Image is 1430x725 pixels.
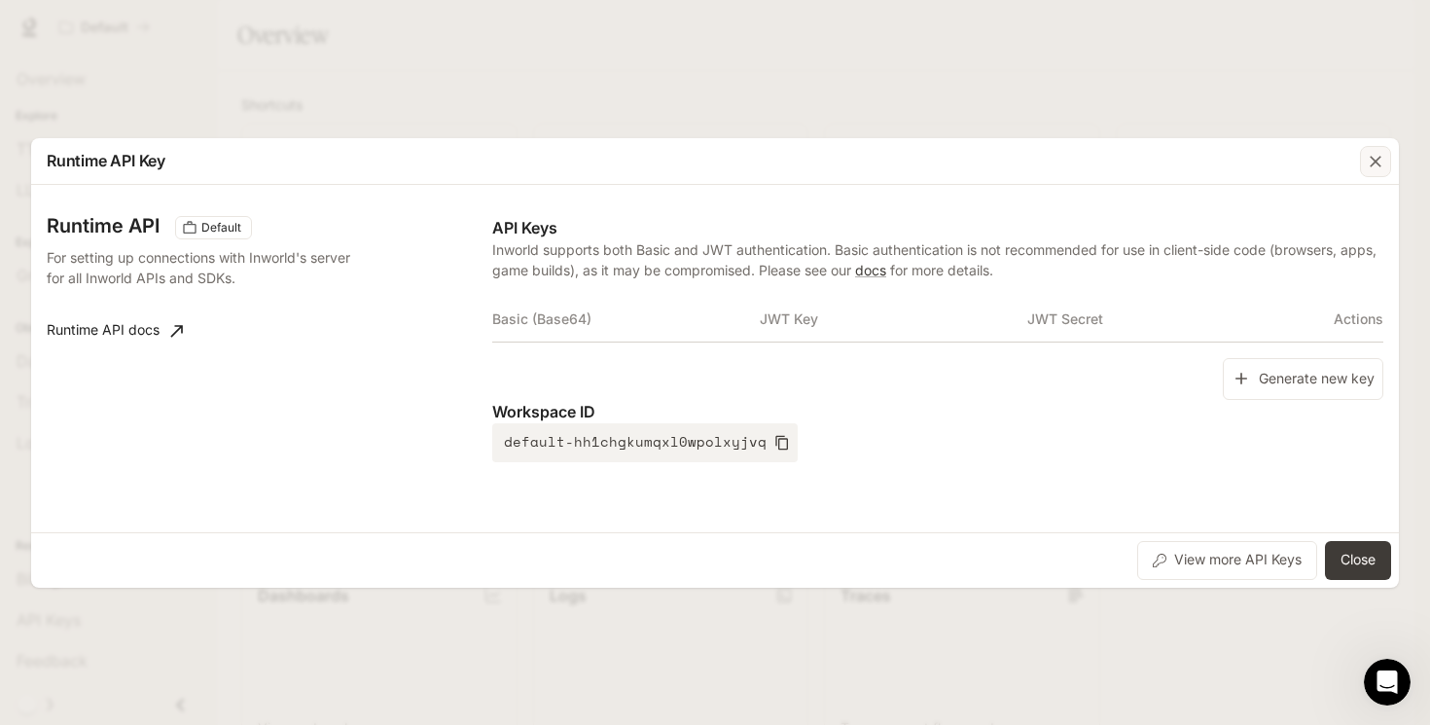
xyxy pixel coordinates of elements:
[1137,541,1317,580] button: View more API Keys
[1364,659,1411,706] iframe: Intercom live chat
[1223,358,1383,400] button: Generate new key
[175,216,252,239] div: These keys will apply to your current workspace only
[194,219,249,236] span: Default
[47,216,160,236] h3: Runtime API
[492,296,760,343] th: Basic (Base64)
[1027,296,1295,343] th: JWT Secret
[492,400,1383,423] p: Workspace ID
[47,149,165,172] p: Runtime API Key
[492,239,1383,280] p: Inworld supports both Basic and JWT authentication. Basic authentication is not recommended for u...
[760,296,1027,343] th: JWT Key
[39,311,191,350] a: Runtime API docs
[855,262,886,278] a: docs
[47,247,370,288] p: For setting up connections with Inworld's server for all Inworld APIs and SDKs.
[1294,296,1383,343] th: Actions
[1325,541,1391,580] button: Close
[492,216,1383,239] p: API Keys
[492,423,798,462] button: default-hh1chgkumqxl0wpolxyjvq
